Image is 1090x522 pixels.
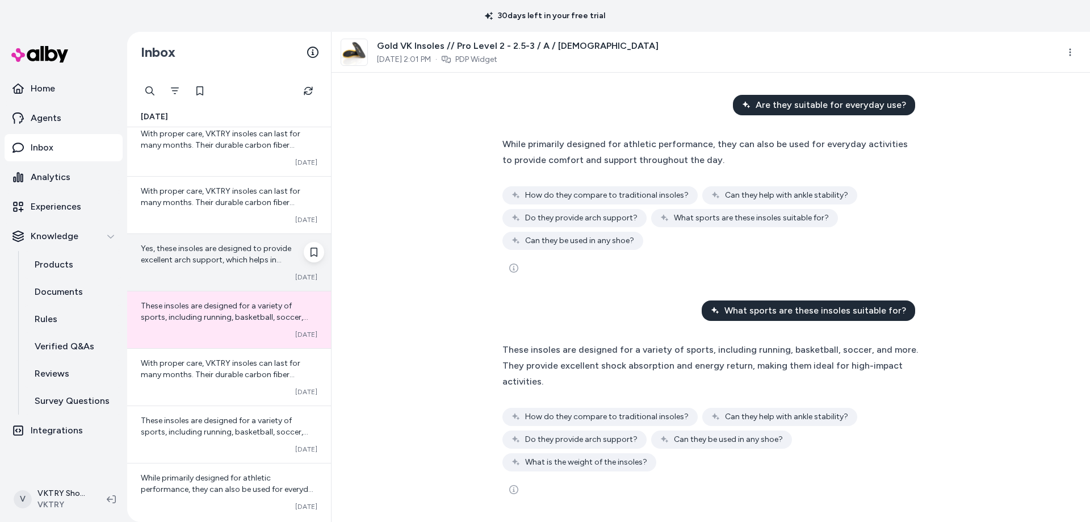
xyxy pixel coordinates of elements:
[35,312,57,326] p: Rules
[127,119,331,176] a: With proper care, VKTRY insoles can last for many months. Their durable carbon fiber construction...
[31,424,83,437] p: Integrations
[141,416,308,471] span: These insoles are designed for a variety of sports, including running, basketball, soccer, and mo...
[127,233,331,291] a: Yes, these insoles are designed to provide excellent arch support, which helps in maintaining pro...
[141,301,308,356] span: These insoles are designed for a variety of sports, including running, basketball, soccer, and mo...
[35,367,69,381] p: Reviews
[377,54,431,65] span: [DATE] 2:01 PM
[725,411,848,423] span: Can they help with ankle stability?
[725,190,848,201] span: Can they help with ankle stability?
[7,481,98,517] button: VVKTRY ShopifyVKTRY
[295,158,317,167] span: [DATE]
[23,278,123,306] a: Documents
[525,434,638,445] span: Do they provide arch support?
[525,212,638,224] span: Do they provide arch support?
[5,105,123,132] a: Agents
[37,488,89,499] p: VKTRY Shopify
[435,54,437,65] span: ·
[377,39,659,53] span: Gold VK Insoles // Pro Level 2 - 2.5-3 / A / [DEMOGRAPHIC_DATA]
[525,235,634,247] span: Can they be used in any shoe?
[295,387,317,396] span: [DATE]
[674,212,829,224] span: What sports are these insoles suitable for?
[141,186,300,230] span: With proper care, VKTRY insoles can last for many months. Their durable carbon fiber construction...
[141,111,168,123] span: [DATE]
[5,223,123,250] button: Knowledge
[127,291,331,348] a: These insoles are designed for a variety of sports, including running, basketball, soccer, and mo...
[295,215,317,224] span: [DATE]
[35,258,73,272] p: Products
[23,251,123,278] a: Products
[11,46,68,62] img: alby Logo
[297,80,320,102] button: Refresh
[23,306,123,333] a: Rules
[37,499,89,511] span: VKTRY
[674,434,783,445] span: Can they be used in any shoe?
[141,44,175,61] h2: Inbox
[5,75,123,102] a: Home
[31,200,81,214] p: Experiences
[127,348,331,406] a: With proper care, VKTRY insoles can last for many months. Their durable carbon fiber construction...
[502,257,525,279] button: See more
[341,39,367,65] img: Yellow_Insole_Angle_010000_b3a9a079-fa2e-4fee-808a-6a83c73a95b1.png
[295,330,317,339] span: [DATE]
[502,478,525,501] button: See more
[455,54,497,65] a: PDP Widget
[35,340,94,353] p: Verified Q&As
[724,304,906,318] span: What sports are these insoles suitable for?
[14,490,32,508] span: V
[5,134,123,161] a: Inbox
[31,111,61,125] p: Agents
[31,229,78,243] p: Knowledge
[141,129,300,173] span: With proper care, VKTRY insoles can last for many months. Their durable carbon fiber construction...
[5,193,123,220] a: Experiences
[525,190,689,201] span: How do they compare to traditional insoles?
[525,411,689,423] span: How do they compare to traditional insoles?
[756,98,906,112] span: Are they suitable for everyday use?
[525,457,647,468] span: What is the weight of the insoles?
[295,502,317,511] span: [DATE]
[141,244,291,287] span: Yes, these insoles are designed to provide excellent arch support, which helps in maintaining pro...
[35,285,83,299] p: Documents
[141,473,317,517] span: While primarily designed for athletic performance, they can also be used for everyday activities ...
[502,344,918,387] span: These insoles are designed for a variety of sports, including running, basketball, soccer, and mo...
[23,387,123,415] a: Survey Questions
[502,139,908,165] span: While primarily designed for athletic performance, they can also be used for everyday activities ...
[31,82,55,95] p: Home
[127,463,331,520] a: While primarily designed for athletic performance, they can also be used for everyday activities ...
[127,176,331,233] a: With proper care, VKTRY insoles can last for many months. Their durable carbon fiber construction...
[23,333,123,360] a: Verified Q&As
[478,10,612,22] p: 30 days left in your free trial
[31,170,70,184] p: Analytics
[127,406,331,463] a: These insoles are designed for a variety of sports, including running, basketball, soccer, and mo...
[35,394,110,408] p: Survey Questions
[295,273,317,282] span: [DATE]
[23,360,123,387] a: Reviews
[5,164,123,191] a: Analytics
[163,80,186,102] button: Filter
[5,417,123,444] a: Integrations
[295,445,317,454] span: [DATE]
[31,141,53,154] p: Inbox
[141,358,300,402] span: With proper care, VKTRY insoles can last for many months. Their durable carbon fiber construction...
